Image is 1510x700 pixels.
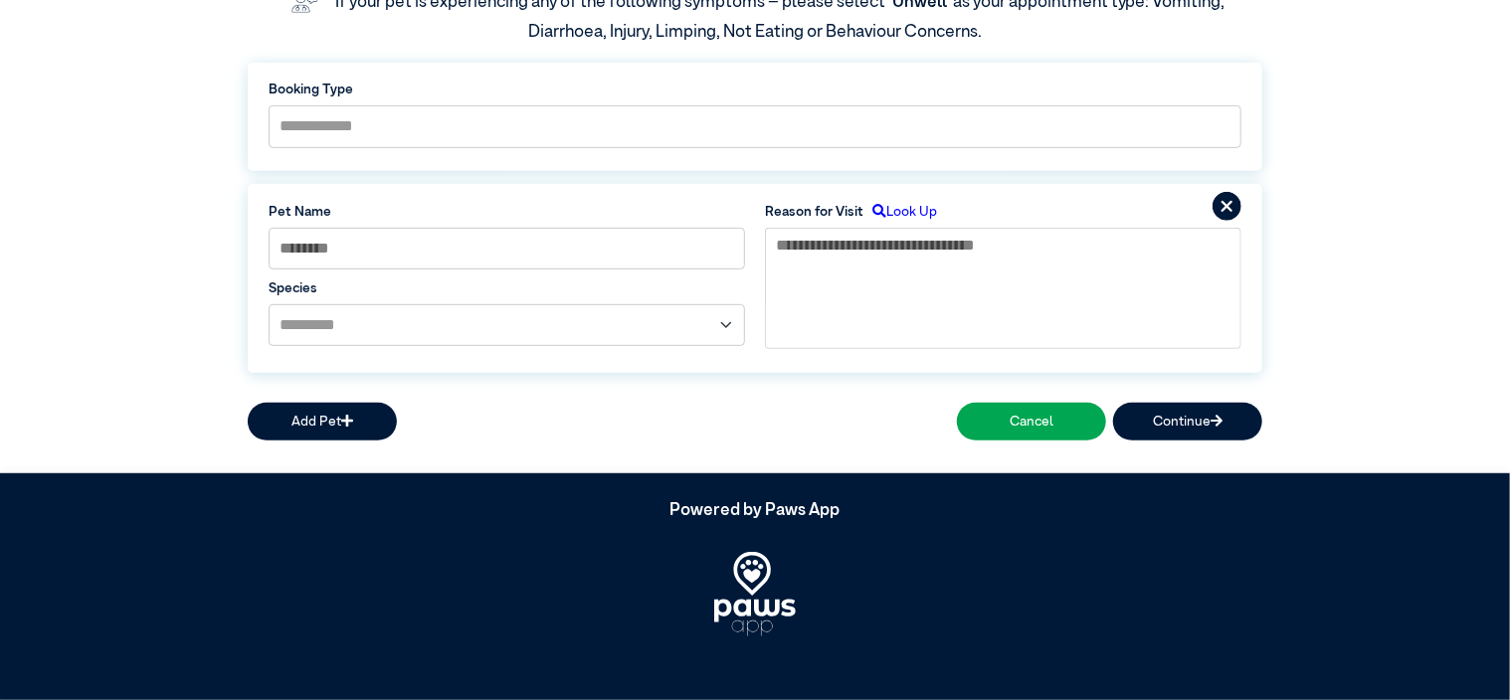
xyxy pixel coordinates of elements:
label: Reason for Visit [765,202,863,222]
button: Continue [1113,403,1262,439]
button: Add Pet [248,403,397,439]
img: PawsApp [714,552,796,636]
button: Cancel [957,403,1106,439]
label: Pet Name [269,202,745,222]
h5: Powered by Paws App [248,501,1262,521]
label: Look Up [863,202,937,222]
label: Booking Type [269,80,1241,99]
label: Species [269,278,745,298]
